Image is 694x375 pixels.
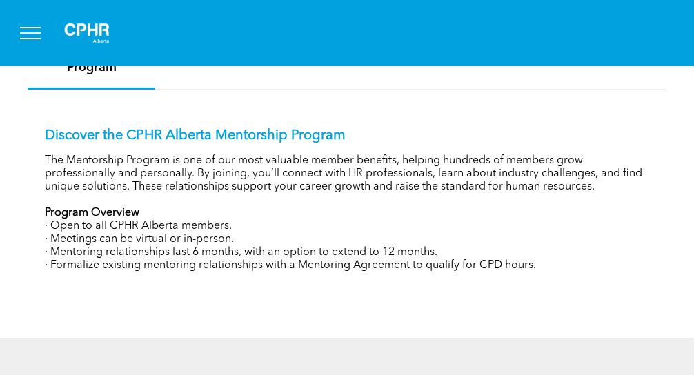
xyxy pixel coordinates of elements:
p: · Open to all CPHR Alberta members. [45,220,649,233]
img: A white background with a few lines on it [52,11,121,55]
p: · Mentoring relationships last 6 months, with an option to extend to 12 months. [45,246,649,259]
p: · Formalize existing mentoring relationships with a Mentoring Agreement to qualify for CPD hours. [45,259,649,272]
p: Discover the CPHR Alberta Mentorship Program [45,128,649,144]
p: The Mentorship Program is one of our most valuable member benefits, helping hundreds of members g... [45,154,649,194]
p: · Meetings can be virtual or in-person. [45,233,649,246]
button: menu [12,15,48,51]
strong: Program Overview [45,207,139,219]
